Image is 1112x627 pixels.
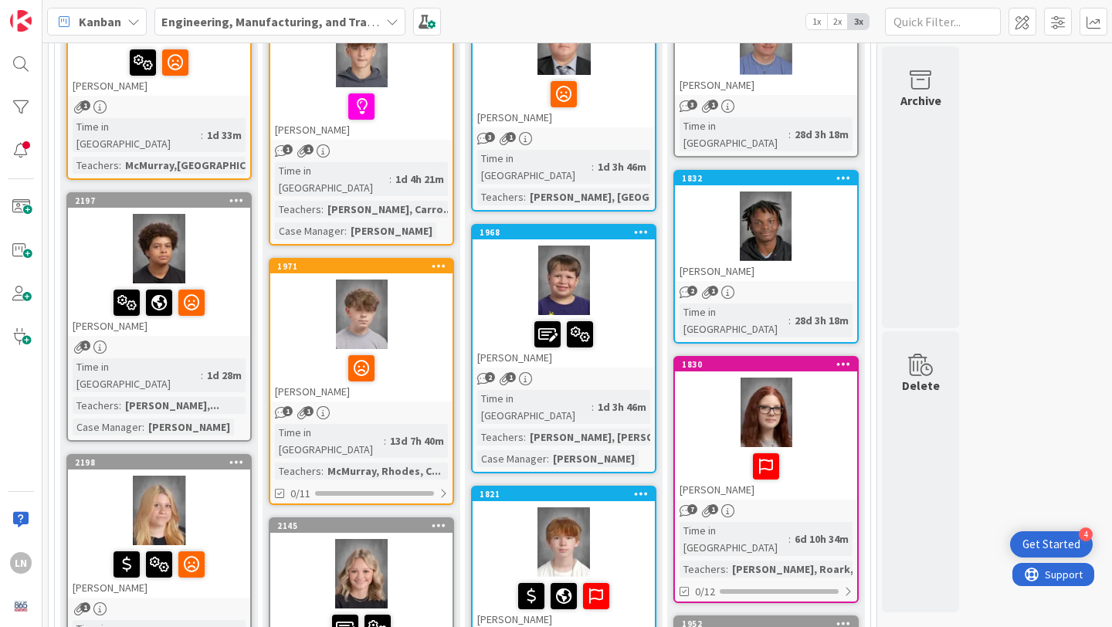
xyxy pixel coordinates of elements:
div: LN [10,552,32,574]
span: : [321,201,324,218]
span: : [321,463,324,480]
div: Time in [GEOGRAPHIC_DATA] [680,117,788,151]
a: 2197[PERSON_NAME]Time in [GEOGRAPHIC_DATA]:1d 28mTeachers:[PERSON_NAME],...Case Manager:[PERSON_N... [66,192,252,442]
span: : [788,530,791,547]
img: avatar [10,595,32,617]
div: Case Manager [73,419,142,436]
div: [PERSON_NAME] [675,75,857,95]
span: 1 [506,132,516,142]
span: : [201,127,203,144]
div: [PERSON_NAME], Carro... [324,201,456,218]
a: 1830[PERSON_NAME]Time in [GEOGRAPHIC_DATA]:6d 10h 34mTeachers:[PERSON_NAME], Roark, Watso...0/12 [673,356,859,603]
div: Teachers [275,463,321,480]
div: [PERSON_NAME] [68,43,250,96]
div: 2198 [68,456,250,469]
div: Teachers [680,561,726,578]
span: 1 [506,372,516,382]
div: 2145 [270,519,453,533]
a: 1968[PERSON_NAME]Time in [GEOGRAPHIC_DATA]:1d 3h 46mTeachers:[PERSON_NAME], [PERSON_NAME], L...Ca... [471,224,656,473]
div: 13d 7h 40m [386,432,448,449]
a: 1971[PERSON_NAME]Time in [GEOGRAPHIC_DATA]:13d 7h 40mTeachers:McMurray, Rhodes, C...0/11 [269,258,454,505]
div: Time in [GEOGRAPHIC_DATA] [680,303,788,337]
span: : [592,398,594,415]
div: [PERSON_NAME],... [121,397,223,414]
span: : [788,312,791,329]
span: 7 [687,504,697,514]
span: : [726,561,728,578]
span: : [119,157,121,174]
span: 1x [806,14,827,29]
span: 1 [303,144,314,154]
div: 1821 [480,489,655,500]
div: [PERSON_NAME] [473,315,655,368]
div: 1830 [682,359,857,370]
span: 1 [708,286,718,296]
span: : [384,432,386,449]
span: : [119,397,121,414]
span: 1 [283,144,293,154]
div: [PERSON_NAME] [473,75,655,127]
div: 1968 [480,227,655,238]
div: 2197 [75,195,250,206]
div: Open Get Started checklist, remaining modules: 4 [1010,531,1093,558]
span: 1 [303,406,314,416]
div: 6d 10h 34m [791,530,853,547]
span: : [592,158,594,175]
span: 2 [485,372,495,382]
div: 4 [1079,527,1093,541]
div: [PERSON_NAME], Roark, Watso... [728,561,901,578]
input: Quick Filter... [885,8,1001,36]
div: McMurray,[GEOGRAPHIC_DATA], ... [121,157,300,174]
div: Archive [900,91,941,110]
div: 1d 28m [203,367,246,384]
div: 2198[PERSON_NAME] [68,456,250,598]
span: 3 [687,100,697,110]
div: 1d 3h 46m [594,398,650,415]
div: [PERSON_NAME], [GEOGRAPHIC_DATA]... [526,188,734,205]
div: Time in [GEOGRAPHIC_DATA] [275,162,389,196]
div: 2197[PERSON_NAME] [68,194,250,336]
div: Case Manager [477,450,547,467]
div: McMurray, Rhodes, C... [324,463,445,480]
div: [PERSON_NAME], [PERSON_NAME], L... [526,429,723,446]
div: 2145 [277,520,453,531]
span: : [547,450,549,467]
div: [PERSON_NAME] [68,545,250,598]
span: 3 [485,132,495,142]
div: 1830[PERSON_NAME] [675,358,857,500]
span: 1 [708,100,718,110]
div: 1832[PERSON_NAME] [675,171,857,281]
div: 1d 3h 46m [594,158,650,175]
span: : [142,419,144,436]
div: Delete [902,376,940,395]
div: 1d 4h 21m [392,171,448,188]
div: Time in [GEOGRAPHIC_DATA] [477,390,592,424]
span: 1 [283,406,293,416]
div: 1968 [473,225,655,239]
div: Teachers [477,429,524,446]
span: 1 [80,602,90,612]
div: Time in [GEOGRAPHIC_DATA] [275,424,384,458]
div: Time in [GEOGRAPHIC_DATA] [477,150,592,184]
span: 1 [80,341,90,351]
div: [PERSON_NAME] [675,447,857,500]
div: Time in [GEOGRAPHIC_DATA] [73,118,201,152]
div: Teachers [275,201,321,218]
div: [PERSON_NAME] [270,349,453,402]
span: 0/12 [695,584,715,600]
div: Teachers [73,397,119,414]
b: Engineering, Manufacturing, and Transportation [161,14,435,29]
div: [PERSON_NAME] [675,261,857,281]
div: [PERSON_NAME] [68,283,250,336]
span: 0/11 [290,486,310,502]
div: 2197 [68,194,250,208]
div: Get Started [1022,537,1080,552]
span: : [389,171,392,188]
div: 1d 33m [203,127,246,144]
div: 2198 [75,457,250,468]
div: [PERSON_NAME] [549,450,639,467]
div: 1968[PERSON_NAME] [473,225,655,368]
div: Case Manager [275,222,344,239]
div: [PERSON_NAME] [347,222,436,239]
span: Kanban [79,12,121,31]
